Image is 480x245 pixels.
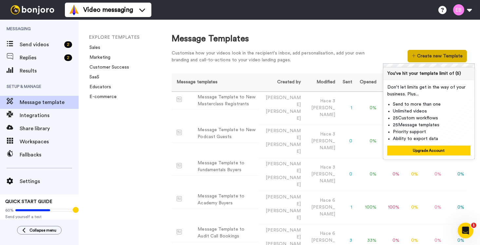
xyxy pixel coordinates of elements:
td: 0 % [421,158,444,191]
span: Share library [20,125,79,133]
span: 60% [5,208,14,213]
li: Send to more than one [393,101,470,108]
span: [PERSON_NAME] [266,109,301,121]
span: Send yourself a test [5,214,73,219]
td: 0 % [355,92,379,125]
td: 100 % [379,191,402,224]
td: 0 [338,158,355,191]
span: QUICK START GUIDE [5,199,52,204]
span: Workspaces [20,138,79,146]
div: Message Template to Audit Call Bookings [198,226,256,240]
span: Send videos [20,41,62,49]
button: Upgrade Account [387,146,470,155]
div: You've hit your template limit of (5) [383,68,474,80]
a: Educators [86,85,111,89]
li: EXPLORE TEMPLATES [89,34,177,41]
th: Modified [303,73,338,92]
td: 0 % [355,158,379,191]
a: Marketing [86,55,110,60]
td: Hace 3 [PERSON_NAME] [303,92,338,125]
div: Message Template to Academy Buyers [198,193,256,207]
button: Create new Template [408,50,467,62]
div: 2 [64,54,72,61]
th: Created by [259,73,303,92]
td: 1 [338,92,355,125]
div: Message Template to New Masterclass Registrants [198,94,256,108]
div: Message Template to Fundamentals Buyers [198,160,256,174]
a: SaaS [86,75,99,79]
a: E-commerce [86,94,117,99]
li: Ability to export data [393,135,470,142]
th: Opened [355,73,379,92]
td: 0 % [421,191,444,224]
th: Sent [338,73,355,92]
div: Message Template to New Podcast Guests [198,127,256,140]
button: Collapse menu [17,226,62,235]
img: Message-temps.svg [177,163,182,168]
img: bj-logo-header-white.svg [8,5,57,14]
span: [PERSON_NAME] [266,175,301,187]
img: Message-temps.svg [177,229,182,235]
td: 0 % [355,125,379,158]
td: Hace 3 [PERSON_NAME] [303,158,338,191]
td: 0 % [444,191,467,224]
a: Sales [86,45,100,50]
td: Hace 3 [PERSON_NAME] [303,125,338,158]
span: Fallbacks [20,151,79,159]
span: Collapse menu [29,228,56,233]
li: 25 Custom workflows [393,115,470,122]
img: vm-color.svg [69,5,79,15]
td: 0 % [379,158,402,191]
div: Message Templates [172,33,467,45]
a: Customer Success [86,65,129,70]
td: [PERSON_NAME] [259,158,303,191]
div: 2 [64,41,72,48]
img: Message-temps.svg [177,97,182,102]
span: [PERSON_NAME] [266,142,301,154]
td: 0 % [444,158,467,191]
td: 0 % [402,158,421,191]
td: 100 % [355,191,379,224]
span: Results [20,67,79,75]
li: Unlimited videos [393,108,470,115]
span: Settings [20,177,79,185]
span: Video messaging [83,5,133,14]
li: Priority support [393,129,470,135]
th: Viewed [379,73,402,92]
td: [PERSON_NAME] [259,191,303,224]
div: Customise how your videos look in the recipient's inbox, add personalisation, add your own brandi... [172,50,375,64]
td: [PERSON_NAME] [259,92,303,125]
td: 0 % [379,125,402,158]
img: Message-temps.svg [177,130,182,135]
td: 0 % [379,92,402,125]
iframe: Intercom live chat [458,223,473,238]
span: Integrations [20,112,79,119]
img: Message-temps.svg [177,196,182,201]
span: [PERSON_NAME] [266,209,301,220]
span: Replies [20,54,62,62]
td: [PERSON_NAME] [259,125,303,158]
th: Message templates [172,73,259,92]
span: Message template [20,98,79,106]
div: Tooltip anchor [73,207,79,213]
td: 0 [338,125,355,158]
td: Hace 6 [PERSON_NAME] [303,191,338,224]
p: Don't let limits get in the way of your business. Plus... [387,84,470,98]
span: 1 [471,223,476,228]
li: 25 Message templates [393,122,470,129]
td: 1 [338,191,355,224]
td: 0 % [402,191,421,224]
